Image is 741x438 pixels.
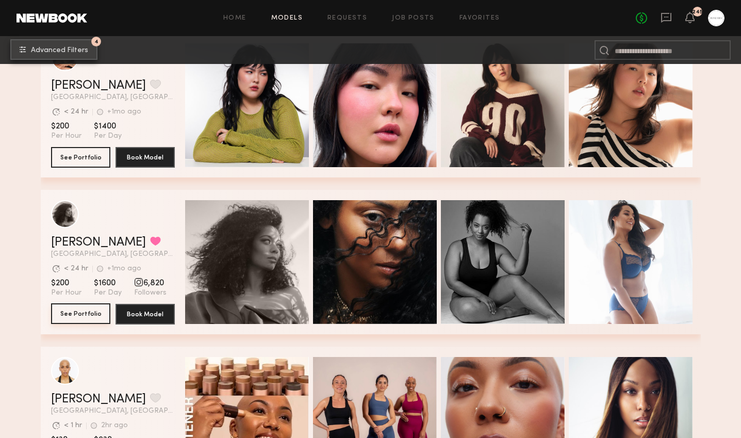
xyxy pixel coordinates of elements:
[51,121,81,132] span: $200
[107,265,141,272] div: +1mo ago
[51,303,110,324] button: See Portfolio
[134,288,167,298] span: Followers
[327,15,367,22] a: Requests
[101,422,128,429] div: 2hr ago
[10,39,97,60] button: 4Advanced Filters
[134,278,167,288] span: 6,820
[51,251,175,258] span: [GEOGRAPHIC_DATA], [GEOGRAPHIC_DATA]
[271,15,303,22] a: Models
[64,422,82,429] div: < 1 hr
[51,408,175,415] span: [GEOGRAPHIC_DATA], [GEOGRAPHIC_DATA]
[94,278,122,288] span: $1600
[223,15,246,22] a: Home
[94,288,122,298] span: Per Day
[51,288,81,298] span: Per Hour
[51,304,110,325] a: See Portfolio
[116,304,175,325] button: Book Model
[94,121,122,132] span: $1400
[51,236,146,249] a: [PERSON_NAME]
[107,108,141,116] div: +1mo ago
[94,39,98,44] span: 4
[51,278,81,288] span: $200
[51,393,146,405] a: [PERSON_NAME]
[94,132,122,141] span: Per Day
[459,15,500,22] a: Favorites
[64,108,88,116] div: < 24 hr
[51,94,175,101] span: [GEOGRAPHIC_DATA], [GEOGRAPHIC_DATA]
[51,132,81,141] span: Per Hour
[31,47,88,54] span: Advanced Filters
[692,9,703,15] div: 245
[51,79,146,92] a: [PERSON_NAME]
[392,15,435,22] a: Job Posts
[51,147,110,168] button: See Portfolio
[116,147,175,168] button: Book Model
[64,265,88,272] div: < 24 hr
